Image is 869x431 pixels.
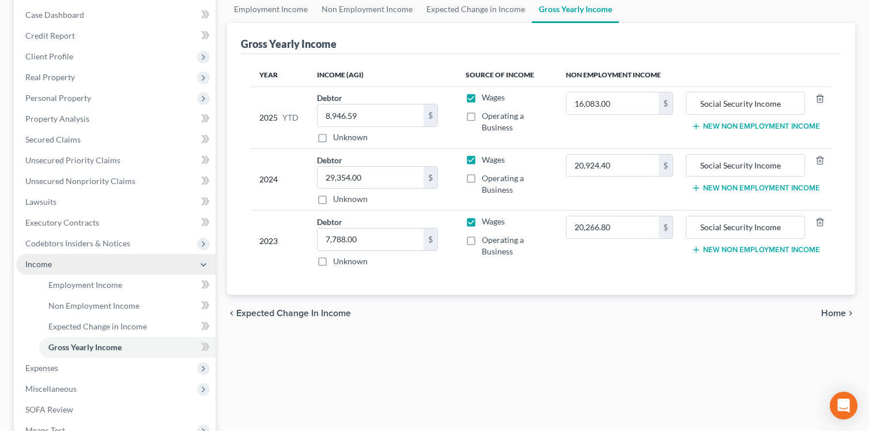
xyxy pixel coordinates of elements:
span: Wages [482,155,505,164]
span: Miscellaneous [25,384,77,393]
span: Operating a Business [482,235,524,256]
span: Lawsuits [25,197,56,207]
button: chevron_left Expected Change in Income [227,309,351,318]
span: YTD [282,112,299,123]
label: Debtor [317,92,342,104]
th: Income (AGI) [308,63,456,87]
span: Wages [482,216,505,226]
a: Credit Report [16,25,216,46]
button: New Non Employment Income [692,183,820,193]
span: Personal Property [25,93,91,103]
span: Unsecured Nonpriority Claims [25,176,135,186]
span: Client Profile [25,51,73,61]
label: Unknown [333,132,368,143]
span: Gross Yearly Income [48,342,122,352]
span: Expected Change in Income [48,321,147,331]
span: Credit Report [25,31,75,40]
a: Lawsuits [16,192,216,212]
span: SOFA Review [25,404,73,414]
span: Home [821,309,846,318]
th: Year [250,63,308,87]
label: Unknown [333,193,368,205]
input: 0.00 [566,155,659,177]
input: Source of Income [692,92,799,114]
span: Case Dashboard [25,10,84,20]
a: Employment Income [39,275,216,295]
span: Real Property [25,72,75,82]
a: SOFA Review [16,399,216,420]
input: 0.00 [318,167,424,189]
div: 2024 [259,154,299,205]
div: $ [424,167,437,189]
span: Unsecured Priority Claims [25,155,120,165]
a: Gross Yearly Income [39,337,216,358]
a: Case Dashboard [16,5,216,25]
a: Non Employment Income [39,295,216,316]
label: Debtor [317,154,342,166]
a: Secured Claims [16,129,216,150]
span: Property Analysis [25,114,89,123]
span: Income [25,259,52,269]
a: Executory Contracts [16,212,216,233]
a: Property Analysis [16,108,216,129]
a: Unsecured Nonpriority Claims [16,171,216,192]
button: New Non Employment Income [692,245,820,254]
span: Employment Income [48,280,122,290]
span: Non Employment Income [48,301,139,310]
label: Unknown [333,256,368,267]
input: Source of Income [692,155,799,177]
label: Debtor [317,216,342,228]
div: $ [424,104,437,126]
div: Open Intercom Messenger [830,392,857,419]
input: 0.00 [318,228,424,250]
input: 0.00 [566,92,659,114]
button: Home chevron_right [821,309,855,318]
div: $ [659,92,672,114]
span: Secured Claims [25,134,81,144]
a: Unsecured Priority Claims [16,150,216,171]
div: $ [659,216,672,238]
div: $ [424,228,437,250]
span: Operating a Business [482,111,524,132]
input: 0.00 [566,216,659,238]
i: chevron_right [846,309,855,318]
div: $ [659,155,672,177]
i: chevron_left [227,309,236,318]
div: 2025 [259,92,299,143]
input: 0.00 [318,104,424,126]
span: Expected Change in Income [236,309,351,318]
button: New Non Employment Income [692,122,820,131]
span: Codebtors Insiders & Notices [25,238,130,248]
span: Executory Contracts [25,218,99,227]
span: Expenses [25,363,58,373]
span: Wages [482,92,505,102]
div: 2023 [259,216,299,267]
input: Source of Income [692,216,799,238]
th: Non Employment Income [557,63,832,87]
th: Source of Income [456,63,557,87]
div: Gross Yearly Income [241,37,337,51]
a: Expected Change in Income [39,316,216,337]
span: Operating a Business [482,173,524,194]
